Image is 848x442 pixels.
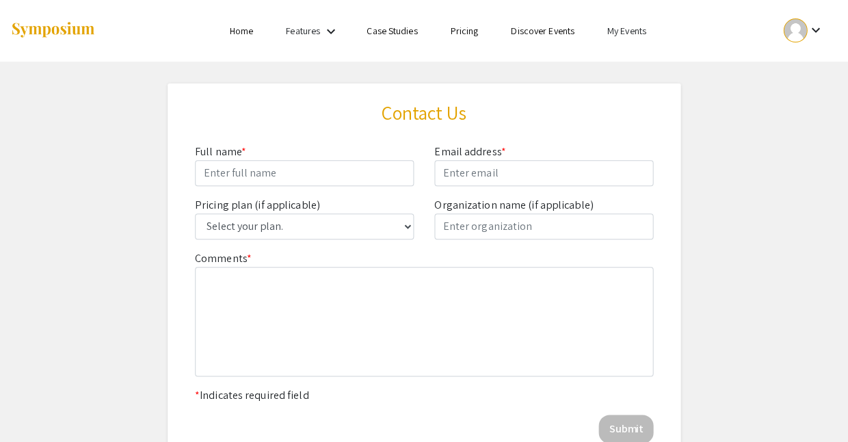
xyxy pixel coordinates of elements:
p: Indicates required field [195,387,653,404]
a: Case Studies [367,25,417,37]
img: Symposium by ForagerOne [10,21,96,40]
a: Home [230,25,253,37]
mat-icon: Expand account dropdown [807,22,823,38]
iframe: Chat [10,380,58,432]
button: Expand account dropdown [769,15,838,46]
input: Enter organization [434,213,653,239]
input: Enter email [434,160,653,186]
mat-icon: Expand Features list [323,23,339,40]
a: Features [286,25,320,37]
a: Pricing [450,25,478,37]
label: Comments [195,250,252,267]
h1: Contact Us [195,101,653,125]
a: Discover Events [511,25,574,37]
input: Enter full name [195,160,414,186]
a: My Events [607,25,646,37]
label: Email address [434,144,505,160]
label: Full name [195,144,246,160]
label: Pricing plan (if applicable) [195,197,320,213]
label: Organization name (if applicable) [434,197,593,213]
